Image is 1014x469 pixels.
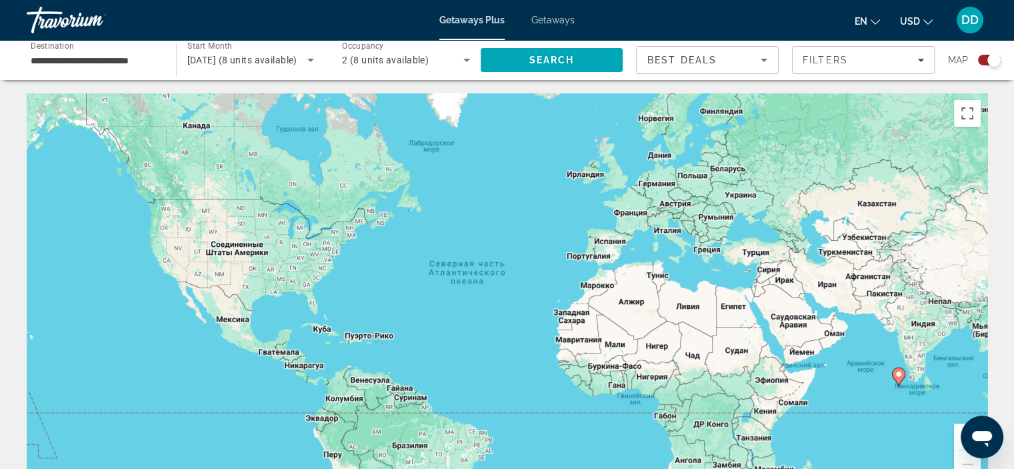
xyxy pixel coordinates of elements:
[954,100,981,127] button: Включить полноэкранный режим
[481,48,623,72] button: Search
[439,15,505,25] a: Getaways Plus
[953,6,987,34] button: User Menu
[961,13,979,27] span: DD
[803,55,848,65] span: Filters
[961,416,1003,458] iframe: Кнопка запуска окна обмена сообщениями
[855,11,880,31] button: Change language
[855,16,867,27] span: en
[900,16,920,27] span: USD
[647,52,767,68] mat-select: Sort by
[31,53,159,69] input: Select destination
[531,15,575,25] a: Getaways
[647,55,717,65] span: Best Deals
[900,11,933,31] button: Change currency
[31,41,74,50] span: Destination
[529,55,574,65] span: Search
[342,41,384,51] span: Occupancy
[792,46,935,74] button: Filters
[187,55,297,65] span: [DATE] (8 units available)
[187,41,232,51] span: Start Month
[948,51,968,69] span: Map
[342,55,429,65] span: 2 (8 units available)
[954,424,981,450] button: Увеличить
[27,3,160,37] a: Travorium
